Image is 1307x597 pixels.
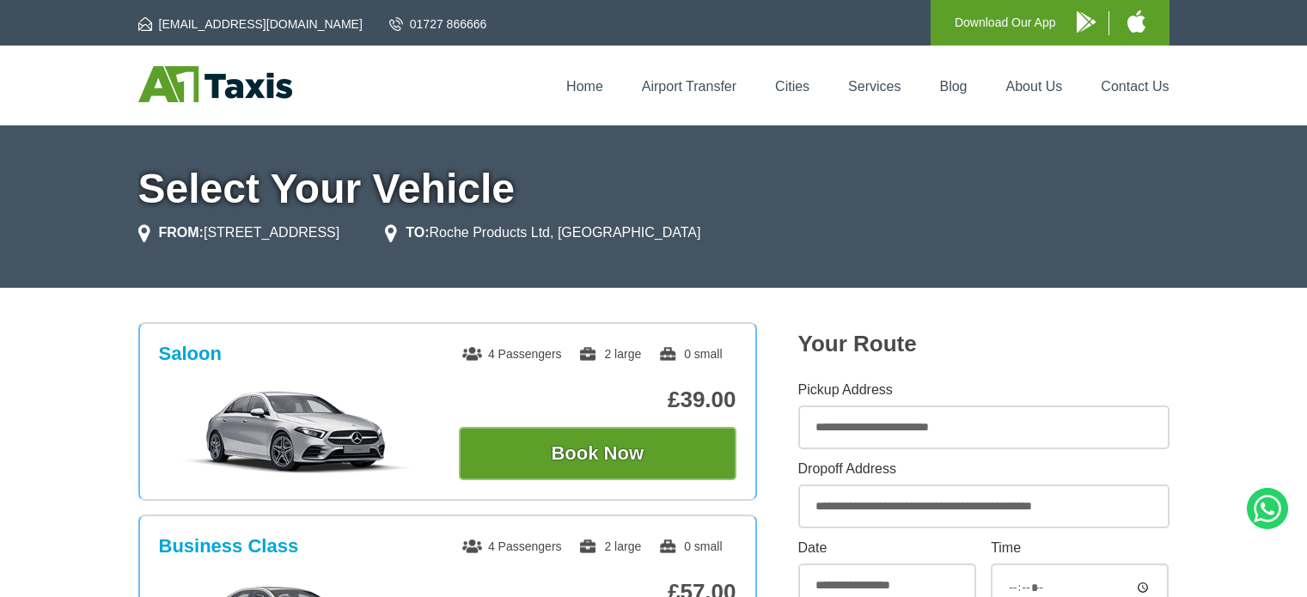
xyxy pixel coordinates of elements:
a: Cities [775,79,809,94]
img: A1 Taxis iPhone App [1127,10,1145,33]
a: Contact Us [1101,79,1169,94]
span: 0 small [658,539,722,553]
a: [EMAIL_ADDRESS][DOMAIN_NAME] [138,15,363,33]
strong: TO: [406,225,429,240]
label: Date [798,541,976,555]
img: A1 Taxis St Albans LTD [138,66,292,102]
label: Dropoff Address [798,462,1170,476]
a: About Us [1006,79,1063,94]
a: 01727 866666 [389,15,487,33]
h2: Your Route [798,331,1170,357]
label: Pickup Address [798,383,1170,397]
a: Blog [939,79,967,94]
img: Saloon [168,389,426,475]
span: 2 large [578,539,641,553]
button: Book Now [459,427,736,480]
h3: Business Class [159,535,299,557]
img: A1 Taxis Android App [1077,11,1096,33]
h1: Select Your Vehicle [138,168,1170,210]
span: 2 large [578,347,641,361]
a: Services [848,79,901,94]
a: Airport Transfer [642,79,736,94]
a: Home [566,79,603,94]
li: [STREET_ADDRESS] [138,222,340,243]
p: Download Our App [955,12,1056,34]
p: £39.00 [459,387,736,413]
strong: FROM: [159,225,204,240]
span: 0 small [658,347,722,361]
span: 4 Passengers [462,539,562,553]
span: 4 Passengers [462,347,562,361]
h3: Saloon [159,343,222,365]
label: Time [991,541,1169,555]
li: Roche Products Ltd, [GEOGRAPHIC_DATA] [385,222,700,243]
